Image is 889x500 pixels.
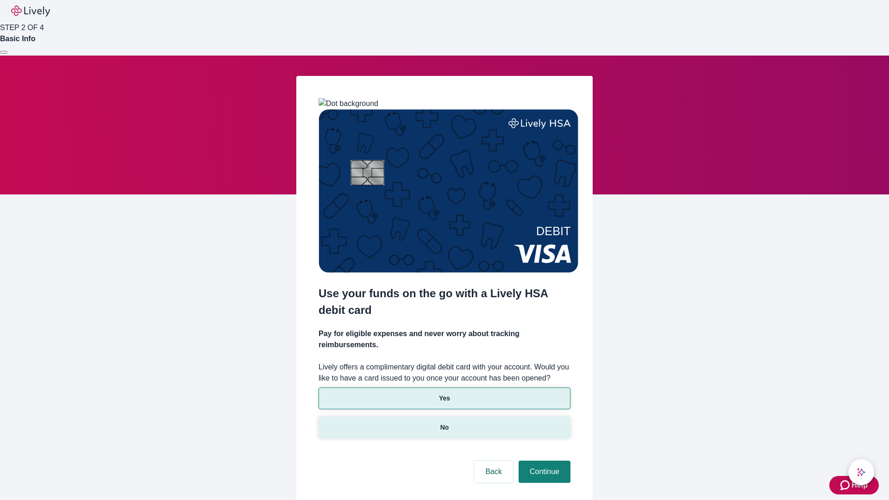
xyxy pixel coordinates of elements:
[474,461,513,483] button: Back
[829,476,879,494] button: Zendesk support iconHelp
[11,6,50,17] img: Lively
[319,285,570,319] h2: Use your funds on the go with a Lively HSA debit card
[857,468,866,477] svg: Lively AI Assistant
[319,328,570,350] h4: Pay for eligible expenses and never worry about tracking reimbursements.
[440,423,449,432] p: No
[319,362,570,384] label: Lively offers a complimentary digital debit card with your account. Would you like to have a card...
[319,109,578,273] img: Debit card
[319,387,570,409] button: Yes
[840,480,851,491] svg: Zendesk support icon
[439,394,450,403] p: Yes
[519,461,570,483] button: Continue
[319,417,570,438] button: No
[851,480,868,491] span: Help
[848,459,874,485] button: chat
[319,98,378,109] img: Dot background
